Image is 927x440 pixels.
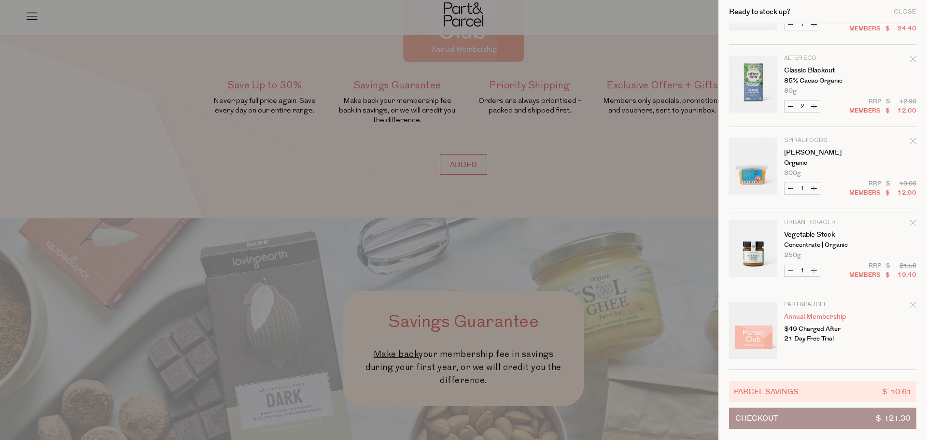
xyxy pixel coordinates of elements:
[882,386,912,397] span: $ 10.61
[784,138,859,143] p: Spiral Foods
[910,54,916,67] div: Remove Classic Blackout
[784,88,797,94] span: 80g
[784,56,859,61] p: Alter Eco
[784,252,801,258] span: 250g
[910,218,916,231] div: Remove Vegetable Stock
[784,149,859,156] a: [PERSON_NAME]
[784,170,801,176] span: 300g
[784,78,859,84] p: 85% Cacao Organic
[735,408,778,428] span: Checkout
[894,9,916,15] div: Close
[796,265,808,276] input: QTY Vegetable Stock
[796,19,808,30] input: QTY Dark Chocolate Drops
[784,231,859,238] a: Vegetable Stock
[784,160,859,166] p: Organic
[784,313,859,320] a: Annual Membership
[784,67,859,74] a: Classic Blackout
[910,300,916,313] div: Remove Annual Membership
[784,242,859,248] p: Concentrate | Organic
[910,136,916,149] div: Remove Shiro Miso
[784,220,859,226] p: Urban Forager
[729,408,916,429] button: Checkout$ 121.30
[729,8,790,15] h2: Ready to stock up?
[796,183,808,194] input: QTY Shiro Miso
[784,324,859,343] p: $49 Charged After 21 Day Free Trial
[876,408,910,428] span: $ 121.30
[796,101,808,112] input: QTY Classic Blackout
[734,386,799,397] span: Parcel Savings
[784,302,859,308] p: Part&Parcel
